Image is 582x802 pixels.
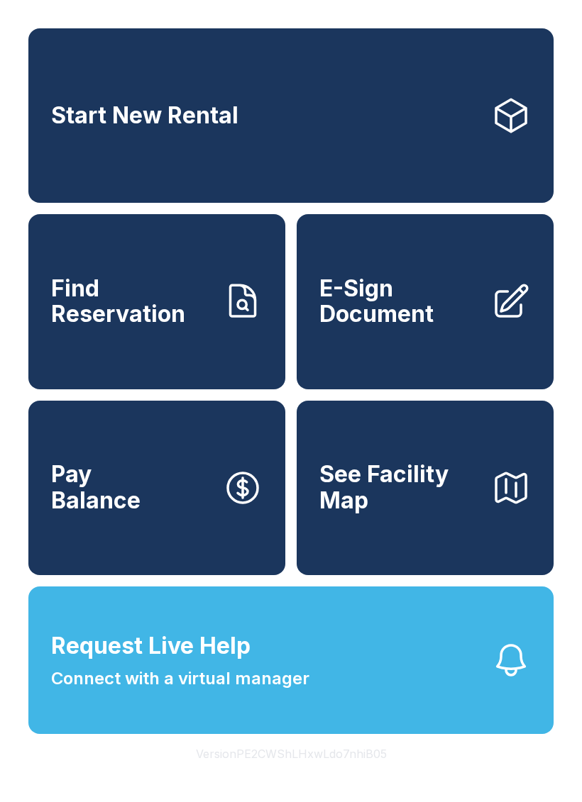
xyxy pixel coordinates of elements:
a: Find Reservation [28,214,285,389]
span: Request Live Help [51,629,251,663]
span: Find Reservation [51,276,212,328]
a: PayBalance [28,401,285,575]
button: VersionPE2CWShLHxwLdo7nhiB05 [185,734,398,774]
span: See Facility Map [319,462,480,513]
a: Start New Rental [28,28,554,203]
button: Request Live HelpConnect with a virtual manager [28,586,554,734]
span: Start New Rental [51,103,238,129]
a: E-Sign Document [297,214,554,389]
span: Pay Balance [51,462,141,513]
span: E-Sign Document [319,276,480,328]
span: Connect with a virtual manager [51,666,309,691]
button: See Facility Map [297,401,554,575]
